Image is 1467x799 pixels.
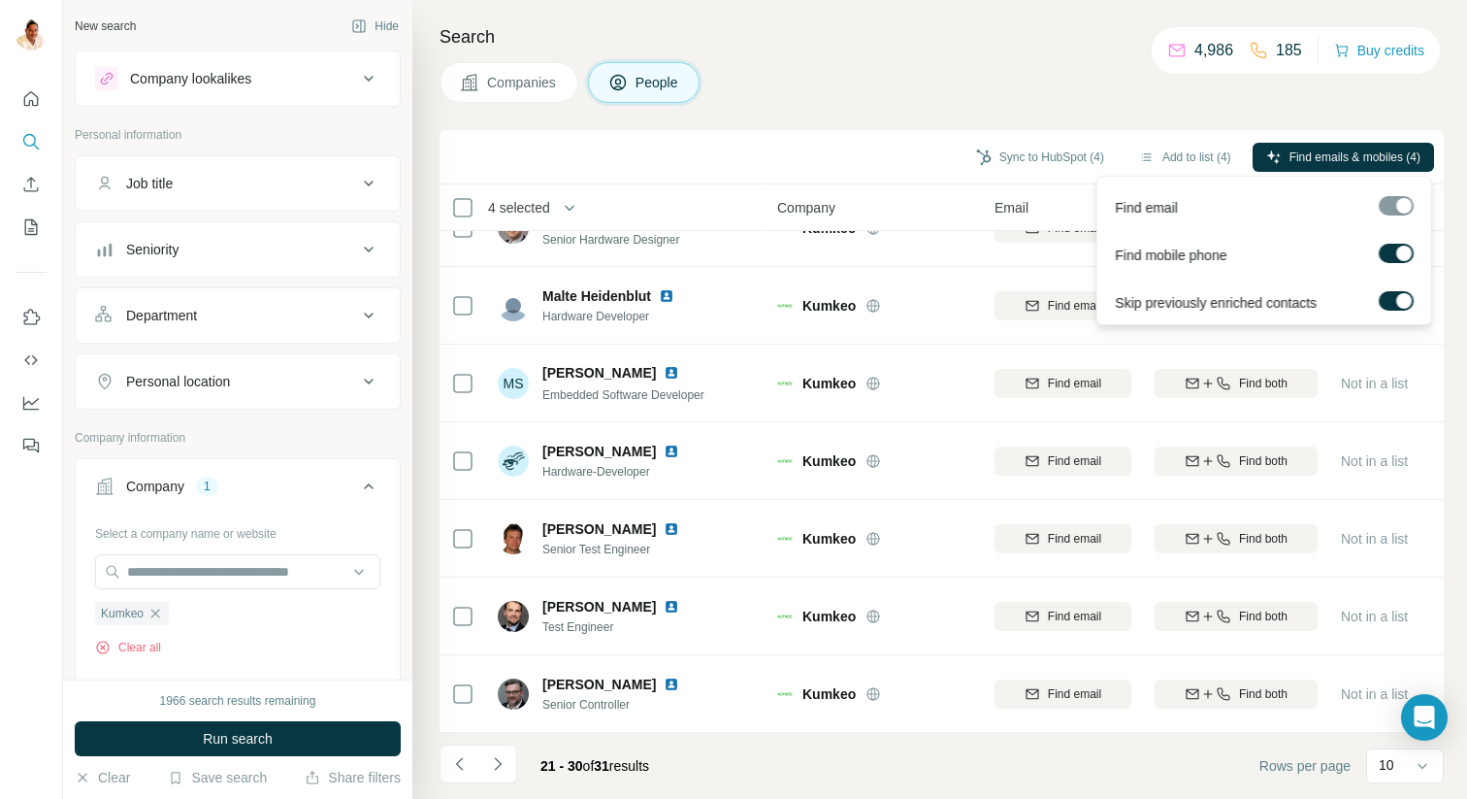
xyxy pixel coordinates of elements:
span: Run search [203,729,273,749]
div: MS [498,368,529,399]
button: Share filters [305,768,401,787]
span: Not in a list [1341,453,1408,469]
button: Personal location [76,358,400,405]
img: LinkedIn logo [664,677,679,692]
span: Kumkeo [802,296,856,316]
img: LinkedIn logo [664,599,679,615]
span: Company [777,198,835,217]
span: [PERSON_NAME] [542,675,656,694]
span: Not in a list [1341,686,1408,702]
div: New search [75,17,136,35]
img: LinkedIn logo [659,288,674,304]
button: Find email [994,369,1131,398]
span: Find email [1048,685,1101,703]
span: Find emails & mobiles (4) [1289,149,1420,166]
button: Run search [75,721,401,756]
div: 1 [196,478,218,495]
button: Buy credits [1334,37,1424,64]
span: Find both [1239,452,1288,470]
button: Find email [994,447,1131,476]
span: Malte Heidenblut [542,286,651,306]
div: Seniority [126,240,179,259]
button: Search [16,124,47,159]
img: Logo of Kumkeo [777,453,793,469]
button: Find email [994,524,1131,553]
span: Find both [1239,530,1288,548]
img: Avatar [498,679,529,710]
span: Skip previously enriched contacts [1115,293,1317,313]
button: Find both [1155,602,1318,631]
span: Kumkeo [802,451,856,471]
button: Find both [1155,447,1318,476]
img: Logo of Kumkeo [777,609,793,624]
div: Personal location [126,372,230,391]
span: [PERSON_NAME] [542,519,656,539]
span: Find email [1048,530,1101,548]
img: Avatar [498,601,529,632]
span: Embedded Software Developer [542,388,704,402]
span: Not in a list [1341,609,1408,624]
span: Kumkeo [101,605,144,622]
button: Navigate to next page [478,745,517,783]
button: Find both [1155,680,1318,709]
span: Not in a list [1341,531,1408,547]
button: Hide [338,12,412,41]
span: Kumkeo [802,529,856,549]
span: Find email [1048,375,1101,392]
p: 10 [1379,755,1394,775]
span: results [540,758,649,774]
div: Job title [126,174,173,193]
span: Find email [1115,198,1178,217]
div: Open Intercom Messenger [1401,694,1448,741]
span: Senior Test Engineer [542,541,702,558]
button: Company lookalikes [76,55,400,102]
span: Find both [1239,375,1288,392]
span: 21 - 30 [540,758,583,774]
span: Not in a list [1341,376,1408,391]
img: Logo of Kumkeo [777,531,793,547]
img: Avatar [498,446,529,477]
span: Test Engineer [542,618,702,636]
img: Logo of Kumkeo [777,298,793,314]
span: Hardware-Developer [542,463,702,481]
button: Find emails & mobiles (4) [1253,143,1434,172]
p: Personal information [75,126,401,144]
button: Company1 [76,463,400,517]
button: Navigate to previous page [440,745,478,783]
button: Use Surfe API [16,343,47,378]
span: Email [994,198,1028,217]
h4: Search [440,23,1444,50]
button: Sync to HubSpot (4) [962,143,1118,172]
button: Quick start [16,82,47,117]
img: LinkedIn logo [664,365,679,381]
button: Find email [994,291,1131,320]
button: Dashboard [16,385,47,420]
button: Seniority [76,226,400,273]
img: LinkedIn logo [664,444,679,459]
button: Save search [168,768,267,787]
div: Select a company name or website [95,517,380,543]
span: [PERSON_NAME] [542,363,656,383]
span: Companies [487,73,558,92]
span: [PERSON_NAME] [542,597,656,616]
span: Senior Hardware Designer [542,233,679,247]
span: of [583,758,595,774]
button: Department [76,292,400,339]
span: Hardware Developer [542,308,698,325]
span: Find email [1048,452,1101,470]
span: 4 selected [488,198,550,217]
img: Avatar [498,523,529,554]
img: Logo of Kumkeo [777,686,793,702]
span: Find email [1048,608,1101,625]
img: Avatar [498,290,529,321]
img: Logo of Kumkeo [777,376,793,391]
button: Clear all [95,639,161,656]
button: Find email [994,680,1131,709]
span: Find mobile phone [1115,246,1226,265]
p: 4,986 [1194,39,1233,62]
button: Find both [1155,524,1318,553]
button: Find email [994,602,1131,631]
div: Company lookalikes [130,69,251,88]
button: Enrich CSV [16,167,47,202]
span: Find both [1239,685,1288,703]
